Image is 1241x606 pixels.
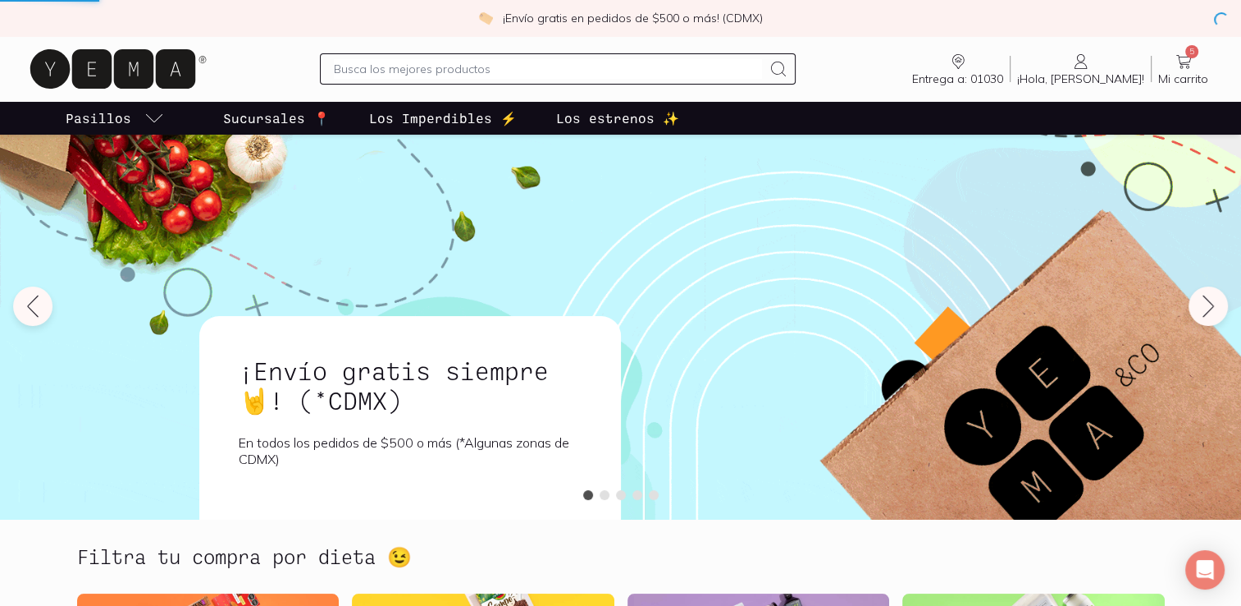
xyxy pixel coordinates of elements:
p: ¡Envío gratis en pedidos de $500 o más! (CDMX) [503,10,763,26]
a: Los Imperdibles ⚡️ [366,102,520,135]
h1: ¡Envío gratis siempre🤘! (*CDMX) [239,356,582,415]
div: Open Intercom Messenger [1185,550,1225,590]
span: Entrega a: 01030 [912,71,1003,86]
img: check [478,11,493,25]
h2: Filtra tu compra por dieta 😉 [77,546,412,567]
a: Sucursales 📍 [220,102,333,135]
span: Mi carrito [1158,71,1208,86]
input: Busca los mejores productos [334,59,762,79]
a: Entrega a: 01030 [906,52,1010,86]
p: Los estrenos ✨ [556,108,679,128]
a: Los estrenos ✨ [553,102,682,135]
a: ¡Hola, [PERSON_NAME]! [1011,52,1151,86]
span: 5 [1185,45,1198,58]
p: Pasillos [66,108,131,128]
p: Sucursales 📍 [223,108,330,128]
p: Los Imperdibles ⚡️ [369,108,517,128]
a: pasillo-todos-link [62,102,167,135]
p: En todos los pedidos de $500 o más (*Algunas zonas de CDMX) [239,434,582,467]
span: ¡Hola, [PERSON_NAME]! [1017,71,1144,86]
a: 5Mi carrito [1152,52,1215,86]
